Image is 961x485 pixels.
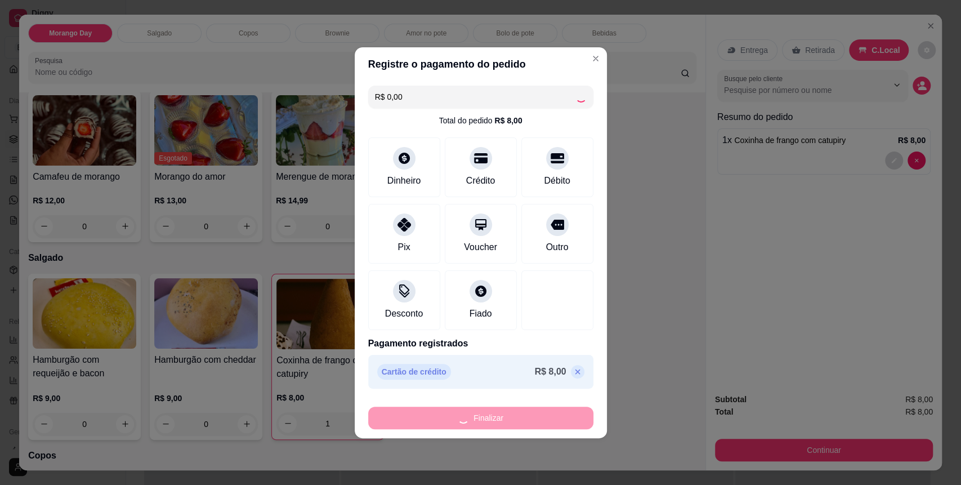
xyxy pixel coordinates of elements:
[355,47,607,81] header: Registre o pagamento do pedido
[387,174,421,188] div: Dinheiro
[494,115,522,126] div: R$ 8,00
[469,307,491,321] div: Fiado
[587,50,605,68] button: Close
[575,91,587,103] div: Loading
[375,86,575,108] input: Ex.: hambúrguer de cordeiro
[466,174,495,188] div: Crédito
[439,115,522,126] div: Total do pedido
[385,307,423,321] div: Desconto
[534,365,566,379] p: R$ 8,00
[544,174,570,188] div: Débito
[377,364,451,380] p: Cartão de crédito
[368,337,593,350] p: Pagamento registrados
[464,241,497,254] div: Voucher
[397,241,410,254] div: Pix
[546,241,568,254] div: Outro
